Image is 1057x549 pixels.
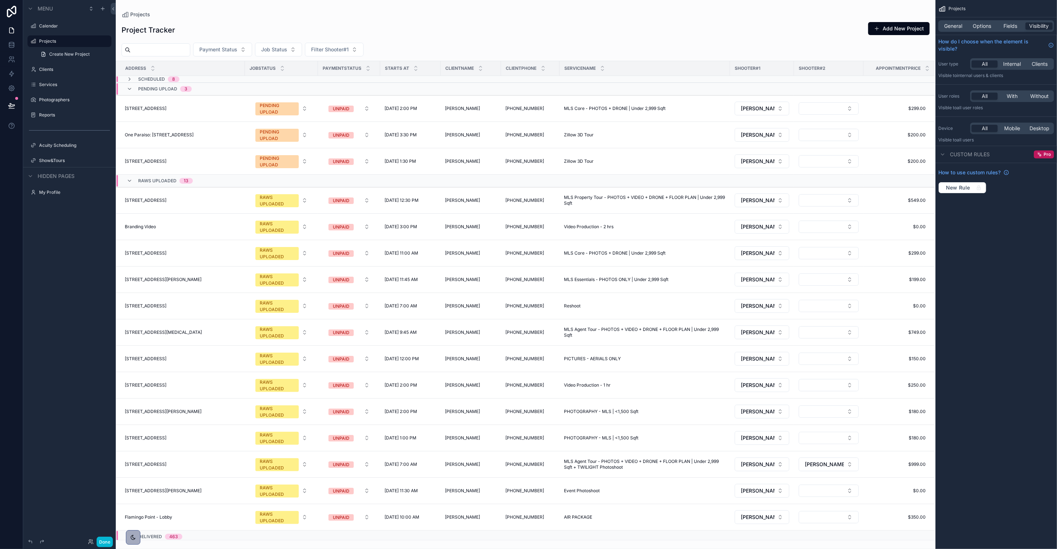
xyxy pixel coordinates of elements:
span: [DATE] 11:45 AM [385,277,418,282]
a: Select Button [249,98,314,119]
a: $299.00 [864,250,926,256]
a: [STREET_ADDRESS][MEDICAL_DATA] [125,329,241,335]
a: Select Button [734,128,790,142]
span: [PERSON_NAME] [741,105,774,112]
a: Select Button [322,193,376,207]
a: [PERSON_NAME] [445,158,497,164]
a: Select Button [798,102,859,115]
span: [DATE] 12:30 PM [385,197,419,203]
span: [STREET_ADDRESS] [125,106,166,111]
a: MLS Core - PHOTOS + DRONE | Under 2,999 Sqft [564,250,726,256]
a: Projects [122,11,150,18]
a: [STREET_ADDRESS][PERSON_NAME] [125,277,241,282]
div: UNPAID [333,277,349,283]
a: PICTURES - AERIALS ONLY [564,356,726,362]
label: Acuity Scheduling [39,142,110,148]
span: [PERSON_NAME] [445,277,480,282]
a: [DATE] 2:00 PM [385,382,436,388]
a: Select Button [249,243,314,263]
a: Select Button [322,378,376,392]
a: Select Button [322,325,376,339]
a: [PHONE_NUMBER] [505,158,544,164]
a: [PHONE_NUMBER] [505,132,555,138]
span: [STREET_ADDRESS] [125,158,166,164]
button: Select Button [250,152,313,171]
button: Add New Project [868,22,930,35]
button: Select Button [323,379,375,392]
span: [PERSON_NAME] [445,250,480,256]
div: UNPAID [333,329,349,336]
a: [PERSON_NAME] [445,382,497,388]
a: [DATE] 3:00 PM [385,224,436,230]
a: [STREET_ADDRESS] [125,197,241,203]
button: Select Button [735,325,789,339]
a: Select Button [734,101,790,116]
a: Select Button [249,151,314,171]
span: [DATE] 3:00 PM [385,224,417,230]
a: $150.00 [864,356,926,362]
a: Select Button [322,273,376,286]
a: Projects [39,38,107,44]
a: [PERSON_NAME] [445,132,497,138]
a: [PERSON_NAME] [445,303,497,309]
span: New Rule [943,184,973,191]
button: Select Button [323,299,375,312]
a: Select Button [322,154,376,168]
a: [PHONE_NUMBER] [505,250,555,256]
button: Select Button [250,217,313,237]
span: Zillow 3D Tour [564,132,594,138]
a: [DATE] 7:00 AM [385,303,436,309]
span: [STREET_ADDRESS] [125,250,166,256]
button: Select Button [323,155,375,168]
a: Reshoot [564,303,726,309]
div: UNPAID [333,132,349,139]
span: [DATE] 2:00 PM [385,106,417,111]
span: [PERSON_NAME] [445,329,480,335]
a: [STREET_ADDRESS] [125,382,241,388]
a: Photographers [39,97,110,103]
label: Clients [39,67,110,72]
span: [PERSON_NAME] [741,197,774,204]
button: Select Button [799,221,859,233]
a: [PERSON_NAME] [445,277,497,282]
a: Select Button [734,325,790,340]
a: [PERSON_NAME] [445,197,497,203]
span: [PERSON_NAME] [445,197,480,203]
span: [PERSON_NAME] [741,382,774,389]
label: Device [938,125,967,131]
a: $200.00 [864,132,926,138]
span: RAWS UPLOADED [138,178,177,184]
a: Select Button [249,125,314,145]
a: $250.00 [864,382,926,388]
a: [PERSON_NAME] [445,224,497,230]
div: PENDING UPLOAD [260,102,294,115]
a: Zillow 3D Tour [564,132,726,138]
span: $0.00 [864,224,926,230]
a: One Paraiso: [STREET_ADDRESS] [125,132,241,138]
button: Select Button [799,353,859,365]
div: RAWS UPLOADED [260,247,294,260]
button: Select Button [250,270,313,289]
label: User roles [938,93,967,99]
div: RAWS UPLOADED [260,273,294,286]
span: Filter Shooter#1 [311,46,349,53]
a: $0.00 [864,303,926,309]
a: [PHONE_NUMBER] [505,303,555,309]
a: How do I choose when the element is visible? [938,38,1054,52]
div: RAWS UPLOADED [260,300,294,313]
a: Select Button [322,246,376,260]
button: Select Button [735,246,789,260]
span: [PERSON_NAME] [741,329,774,336]
a: Select Button [798,273,859,286]
span: PENDING UPLOAD [138,86,177,92]
a: Create New Project [36,48,111,60]
a: [PERSON_NAME] [445,106,497,111]
a: [STREET_ADDRESS] [125,158,241,164]
a: $749.00 [864,329,926,335]
a: Services [39,82,110,88]
button: Select Button [250,243,313,263]
label: Reports [39,112,110,118]
a: [PHONE_NUMBER] [505,277,544,282]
